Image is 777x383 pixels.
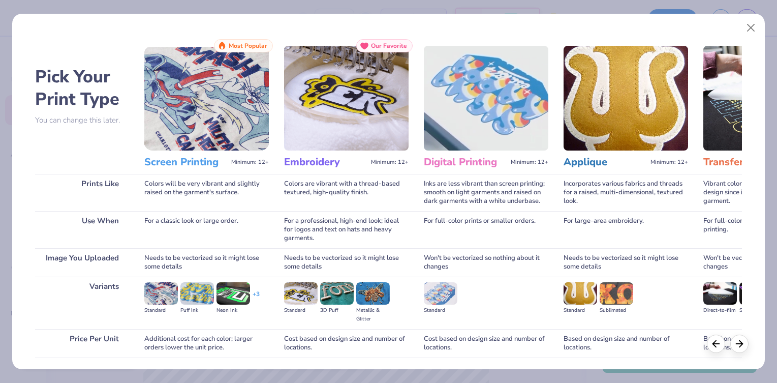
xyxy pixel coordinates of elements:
p: You can change this later. [35,116,129,125]
div: Inks are less vibrant than screen printing; smooth on light garments and raised on dark garments ... [424,174,548,211]
div: Standard [284,306,318,315]
div: Based on design size and number of locations. [564,329,688,358]
span: Most Popular [229,42,267,49]
h3: Embroidery [284,156,367,169]
span: Minimum: 12+ [231,159,269,166]
div: For a classic look or large order. [144,211,269,248]
div: Needs to be vectorized so it might lose some details [284,248,409,277]
div: Standard [424,306,457,315]
div: Supacolor [739,306,773,315]
div: Metallic & Glitter [356,306,390,323]
div: 3D Puff [320,306,354,315]
div: Prints Like [35,174,129,211]
button: Close [741,18,761,38]
div: Won't be vectorized so nothing about it changes [424,248,548,277]
div: Variants [35,277,129,329]
div: Price Per Unit [35,329,129,358]
h3: Applique [564,156,646,169]
div: Cost based on design size and number of locations. [284,329,409,358]
img: Standard [564,282,597,305]
img: Puff Ink [180,282,214,305]
div: Neon Ink [216,306,250,315]
img: Standard [144,282,178,305]
span: Minimum: 12+ [650,159,688,166]
div: Use When [35,211,129,248]
div: Colors will be very vibrant and slightly raised on the garment's surface. [144,174,269,211]
div: For large-area embroidery. [564,211,688,248]
h3: Digital Printing [424,156,507,169]
img: Digital Printing [424,46,548,151]
div: Colors are vibrant with a thread-based textured, high-quality finish. [284,174,409,211]
img: Neon Ink [216,282,250,305]
div: For full-color prints or smaller orders. [424,211,548,248]
img: Sublimated [600,282,633,305]
img: Screen Printing [144,46,269,151]
div: Standard [144,306,178,315]
div: + 3 [253,290,260,307]
h3: Screen Printing [144,156,227,169]
div: Puff Ink [180,306,214,315]
img: Metallic & Glitter [356,282,390,305]
div: For a professional, high-end look; ideal for logos and text on hats and heavy garments. [284,211,409,248]
div: Image You Uploaded [35,248,129,277]
div: Incorporates various fabrics and threads for a raised, multi-dimensional, textured look. [564,174,688,211]
span: Our Favorite [371,42,407,49]
img: 3D Puff [320,282,354,305]
h2: Pick Your Print Type [35,66,129,110]
img: Standard [424,282,457,305]
img: Embroidery [284,46,409,151]
div: Additional cost for each color; larger orders lower the unit price. [144,329,269,358]
div: Sublimated [600,306,633,315]
div: Needs to be vectorized so it might lose some details [564,248,688,277]
img: Direct-to-film [703,282,737,305]
span: Minimum: 12+ [371,159,409,166]
div: Cost based on design size and number of locations. [424,329,548,358]
div: Direct-to-film [703,306,737,315]
div: Standard [564,306,597,315]
span: Minimum: 12+ [511,159,548,166]
div: Needs to be vectorized so it might lose some details [144,248,269,277]
img: Applique [564,46,688,151]
img: Supacolor [739,282,773,305]
img: Standard [284,282,318,305]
